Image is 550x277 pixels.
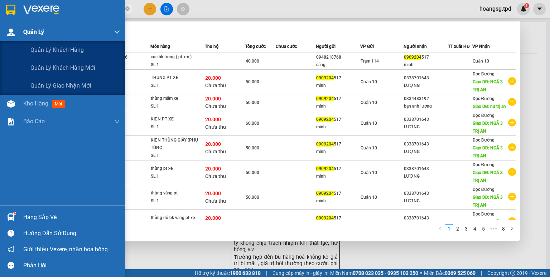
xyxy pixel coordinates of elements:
[316,103,360,110] div: minh
[471,224,479,233] li: 4
[205,149,226,154] span: Chưa thu
[448,44,470,49] span: TT xuất HĐ
[205,103,226,109] span: Chưa thu
[205,83,226,88] span: Chưa thu
[316,61,360,69] div: sáng
[473,79,503,92] span: Giao DĐ: NGÃ 3 TRỊ AN
[316,173,360,180] div: minh
[151,197,204,205] div: SL: 1
[508,168,516,176] span: plus-circle
[8,262,14,269] span: message
[471,225,479,233] a: 4
[404,123,448,131] div: LƯỢNG
[316,44,336,49] span: Người gửi
[316,190,360,197] div: 517
[473,138,495,143] span: Dọc Đường
[454,225,462,233] a: 2
[245,44,266,49] span: Tổng cước
[276,44,297,49] span: Chưa cước
[316,191,334,196] span: 0909204
[445,224,453,233] li: 1
[404,44,427,49] span: Người nhận
[404,165,448,173] div: 0338701643
[508,77,516,85] span: plus-circle
[151,61,204,69] div: SL: 1
[151,103,204,110] div: SL: 1
[508,193,516,201] span: plus-circle
[151,214,204,222] div: thùng đỏ bk vàng pt xe
[151,173,204,180] div: SL: 1
[205,44,218,49] span: Thu hộ
[205,173,226,179] span: Chưa thu
[404,116,448,123] div: 0338701643
[438,226,443,231] span: left
[488,224,499,233] span: •••
[404,140,448,148] div: 0338701643
[473,187,495,192] span: Dọc Đường
[205,124,226,130] span: Chưa thu
[205,198,226,204] span: Chưa thu
[14,212,16,214] sup: 1
[246,79,259,84] span: 50.000
[23,228,120,239] div: Hướng dẫn sử dụng
[473,170,503,183] span: Giao DĐ: NGÃ 3 TRỊ AN
[23,117,45,126] span: Báo cáo
[473,96,495,101] span: Dọc Đường
[246,195,259,200] span: 50.000
[7,100,15,108] img: warehouse-icon
[316,96,334,101] span: 0909204
[453,224,462,233] li: 2
[361,121,377,126] span: Quận 10
[7,213,15,221] img: warehouse-icon
[462,225,470,233] a: 3
[316,75,334,80] span: 0909204
[404,54,448,61] div: 517
[151,115,204,123] div: KIỆN PT XE
[205,96,221,102] span: 20.000
[316,140,360,148] div: 517
[316,74,360,82] div: 517
[479,225,487,233] a: 5
[23,28,44,36] span: Quản Lý
[404,95,448,103] div: 0334483192
[316,148,360,155] div: minh
[151,95,204,103] div: thùng mâm xe
[8,246,14,253] span: notification
[23,100,48,107] span: Kho hàng
[510,226,514,231] span: right
[316,214,360,222] div: 517
[404,55,421,60] span: 0909204
[361,195,377,200] span: Quận 10
[404,214,448,222] div: 0338701643
[436,224,445,233] li: Previous Page
[404,190,448,197] div: 0338701643
[114,119,120,124] span: down
[316,95,360,103] div: 517
[246,170,259,175] span: 50.000
[150,44,170,49] span: Món hàng
[404,197,448,205] div: LƯỢNG
[7,29,15,36] img: warehouse-icon
[361,79,377,84] span: Quận 10
[246,59,259,64] span: 40.000
[151,152,204,160] div: SL: 1
[151,74,204,82] div: THÙNG PT XE
[30,63,95,72] span: Quản lý khách hàng mới
[473,104,506,109] span: Giao DĐ: n3 trị an
[473,212,495,217] span: Dọc Đường
[500,225,507,233] a: 8
[361,145,377,150] span: Quận 10
[52,100,65,108] span: mới
[6,5,15,15] img: logo-vxr
[473,219,503,232] span: Giao DĐ: NGÃ 3 TRỊ AN
[404,103,448,110] div: bạn anh lượng
[508,224,516,233] li: Next Page
[316,82,360,89] div: minh
[508,98,516,106] span: plus-circle
[151,123,204,131] div: SL: 1
[436,224,445,233] button: left
[205,166,221,172] span: 20.000
[404,148,448,155] div: LƯỢNG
